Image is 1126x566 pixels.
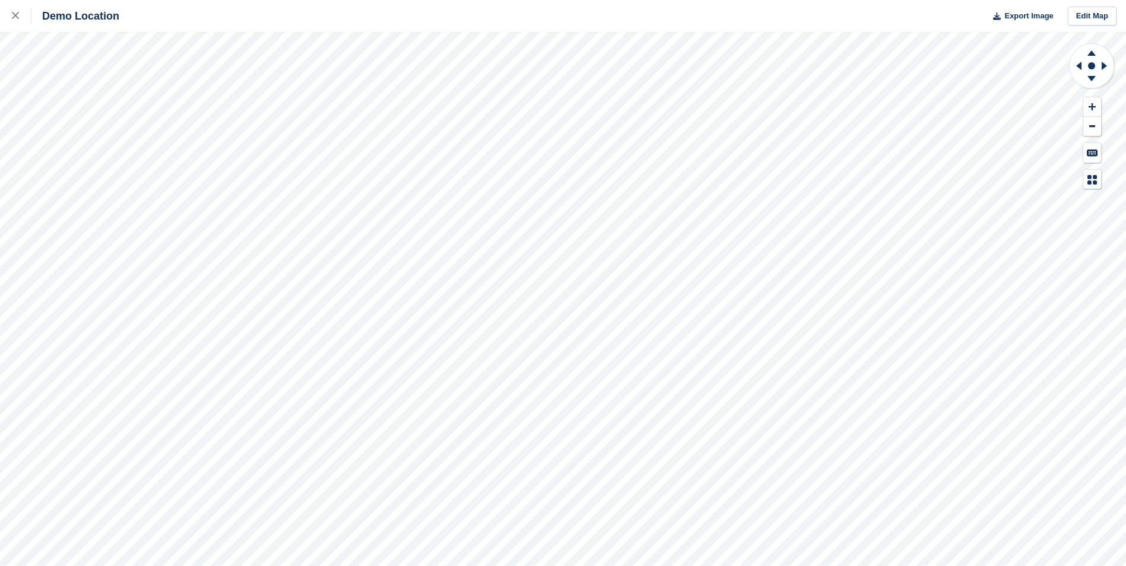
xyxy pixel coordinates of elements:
button: Export Image [986,7,1054,26]
button: Keyboard Shortcuts [1083,143,1101,163]
button: Zoom Out [1083,117,1101,136]
a: Edit Map [1068,7,1117,26]
span: Export Image [1004,10,1053,22]
button: Zoom In [1083,97,1101,117]
button: Map Legend [1083,170,1101,189]
div: Demo Location [31,9,119,23]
